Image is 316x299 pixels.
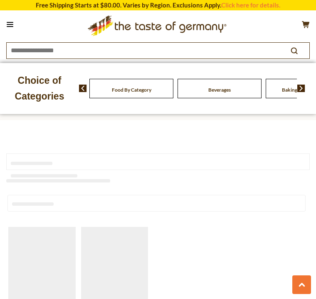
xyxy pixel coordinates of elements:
[297,85,305,92] img: next arrow
[112,87,151,93] a: Food By Category
[79,85,87,92] img: previous arrow
[221,1,280,9] a: Click here for details.
[208,87,231,93] a: Beverages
